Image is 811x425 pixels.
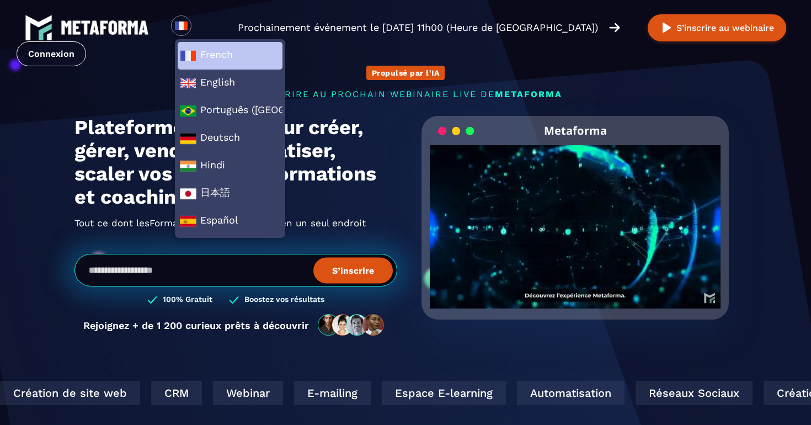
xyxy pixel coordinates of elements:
[180,185,196,202] img: ja
[265,381,342,405] div: E-mailing
[314,314,388,337] img: community-people
[191,15,218,40] div: Search for option
[313,257,393,283] button: S’inscrire
[648,14,786,41] button: S’inscrire au webinaire
[180,213,196,230] img: es
[244,295,324,305] h3: Boostez vos résultats
[201,21,209,34] input: Search for option
[74,89,737,99] p: s'inscrire au prochain webinaire live de
[180,130,196,147] img: de
[163,295,212,305] h3: 100% Gratuit
[122,381,173,405] div: CRM
[180,47,196,64] img: fr
[180,158,196,174] img: hi
[438,126,474,136] img: loading
[180,75,196,92] img: en
[544,116,607,145] h2: Metaforma
[17,41,86,66] a: Connexion
[83,320,309,331] p: Rejoignez + de 1 200 curieux prêts à découvrir
[238,20,598,35] p: Prochainement événement le [DATE] 11h00 (Heure de [GEOGRAPHIC_DATA])
[609,22,620,34] img: arrow-right
[180,103,196,119] img: a0
[353,381,477,405] div: Espace E-learning
[180,213,280,230] span: Español
[174,19,188,33] img: fr
[74,214,397,232] h2: Tout ce dont les ont besoin en un seul endroit
[147,295,157,305] img: checked
[180,185,280,202] span: 日本語
[74,116,397,209] h1: Plateforme pour créer, gérer, vendre, automatiser, scaler vos services, formations et coachings.
[180,103,280,119] span: Português ([GEOGRAPHIC_DATA])
[180,75,280,92] span: English
[495,89,562,99] span: METAFORMA
[180,47,280,64] span: French
[430,145,721,290] video: Your browser does not support the video tag.
[184,381,254,405] div: Webinar
[180,130,280,147] span: Deutsch
[229,295,239,305] img: checked
[25,14,52,41] img: logo
[150,214,228,232] span: Formateur/Trices
[488,381,596,405] div: Automatisation
[607,381,724,405] div: Réseaux Sociaux
[180,158,280,174] span: Hindi
[61,20,149,35] img: logo
[660,21,674,35] img: play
